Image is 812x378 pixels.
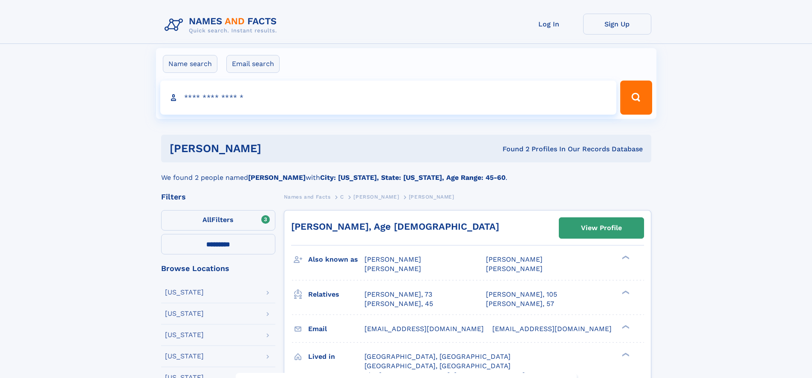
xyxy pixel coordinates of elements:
[248,173,306,182] b: [PERSON_NAME]
[161,193,275,201] div: Filters
[165,353,204,360] div: [US_STATE]
[515,14,583,35] a: Log In
[163,55,217,73] label: Name search
[291,221,499,232] a: [PERSON_NAME], Age [DEMOGRAPHIC_DATA]
[202,216,211,224] span: All
[364,362,511,370] span: [GEOGRAPHIC_DATA], [GEOGRAPHIC_DATA]
[226,55,280,73] label: Email search
[492,325,612,333] span: [EMAIL_ADDRESS][DOMAIN_NAME]
[583,14,651,35] a: Sign Up
[340,191,344,202] a: C
[308,322,364,336] h3: Email
[284,191,331,202] a: Names and Facts
[170,143,382,154] h1: [PERSON_NAME]
[620,324,630,329] div: ❯
[364,325,484,333] span: [EMAIL_ADDRESS][DOMAIN_NAME]
[353,191,399,202] a: [PERSON_NAME]
[308,349,364,364] h3: Lived in
[620,289,630,295] div: ❯
[160,81,617,115] input: search input
[486,299,554,309] a: [PERSON_NAME], 57
[620,81,652,115] button: Search Button
[320,173,506,182] b: City: [US_STATE], State: [US_STATE], Age Range: 45-60
[364,299,433,309] a: [PERSON_NAME], 45
[165,332,204,338] div: [US_STATE]
[353,194,399,200] span: [PERSON_NAME]
[486,290,557,299] a: [PERSON_NAME], 105
[409,194,454,200] span: [PERSON_NAME]
[620,255,630,260] div: ❯
[486,265,543,273] span: [PERSON_NAME]
[364,352,511,361] span: [GEOGRAPHIC_DATA], [GEOGRAPHIC_DATA]
[364,290,432,299] a: [PERSON_NAME], 73
[581,218,622,238] div: View Profile
[364,265,421,273] span: [PERSON_NAME]
[161,210,275,231] label: Filters
[382,144,643,154] div: Found 2 Profiles In Our Records Database
[161,265,275,272] div: Browse Locations
[161,14,284,37] img: Logo Names and Facts
[620,352,630,357] div: ❯
[165,289,204,296] div: [US_STATE]
[308,252,364,267] h3: Also known as
[364,255,421,263] span: [PERSON_NAME]
[165,310,204,317] div: [US_STATE]
[340,194,344,200] span: C
[486,255,543,263] span: [PERSON_NAME]
[308,287,364,302] h3: Relatives
[559,218,644,238] a: View Profile
[161,162,651,183] div: We found 2 people named with .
